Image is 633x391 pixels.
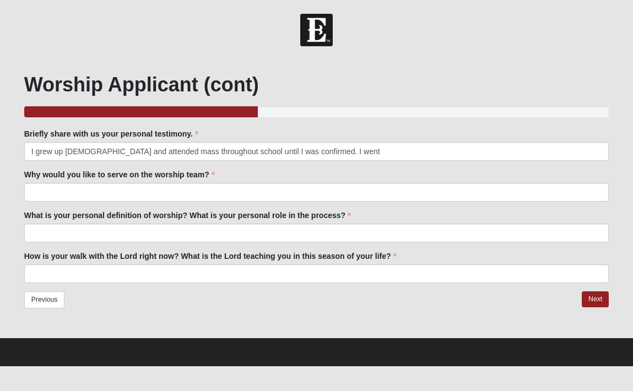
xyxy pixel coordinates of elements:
[24,169,215,180] label: Why would you like to serve on the worship team?
[300,14,333,46] img: Church of Eleven22 Logo
[24,251,397,262] label: How is your walk with the Lord right now? What is the Lord teaching you in this season of your life?
[24,210,351,221] label: What is your personal definition of worship? What is your personal role in the process?
[24,128,198,139] label: Briefly share with us your personal testimony.
[24,73,609,96] h1: Worship Applicant (cont)
[24,291,65,308] a: Previous
[582,291,609,307] a: Next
